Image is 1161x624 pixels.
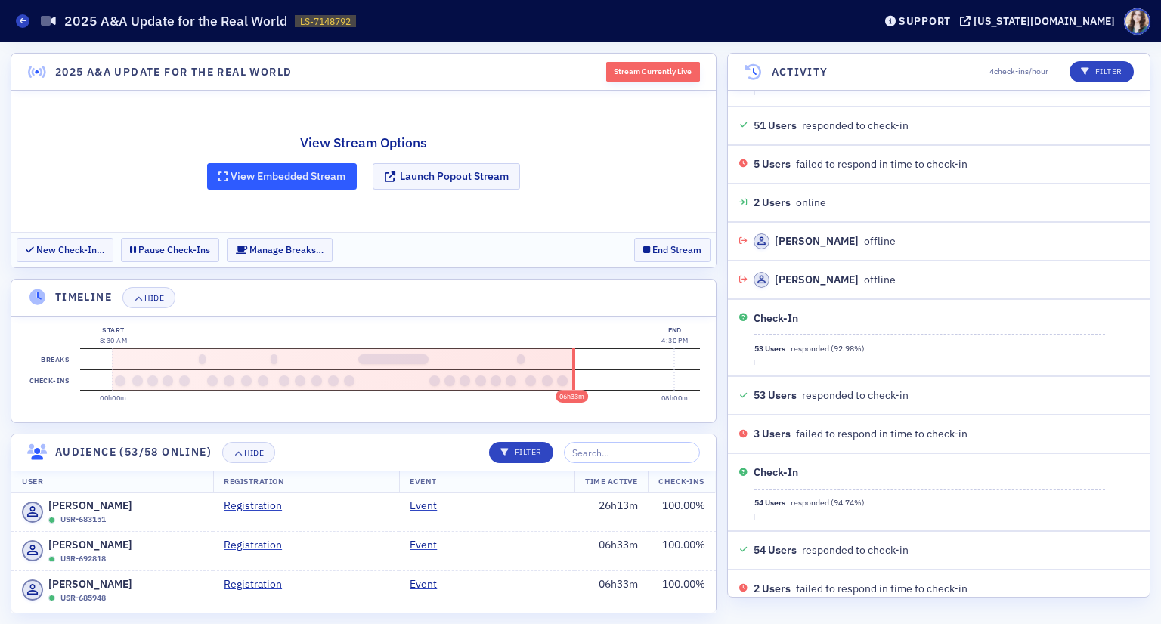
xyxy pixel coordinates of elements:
[48,517,55,524] div: Online
[11,471,213,493] th: User
[989,66,1048,78] span: 4 check-ins/hour
[213,471,399,493] th: Registration
[974,14,1115,28] div: [US_STATE][DOMAIN_NAME]
[574,532,649,571] td: 06h33m
[48,576,132,592] span: [PERSON_NAME]
[754,426,791,442] span: 3 Users
[100,325,127,335] div: Start
[144,294,164,302] div: Hide
[754,343,785,355] span: 53 Users
[60,592,106,604] span: USR-685948
[227,238,333,261] button: Manage Breaks…
[754,388,797,403] span: 53 Users
[207,133,520,153] h2: View Stream Options
[661,325,688,335] div: End
[775,233,859,249] div: [PERSON_NAME]
[489,442,553,463] button: Filter
[224,537,293,553] a: Registration
[55,64,293,80] h4: 2025 A&A Update for the Real World
[410,498,448,514] a: Event
[802,542,909,558] span: responded to check-in
[48,498,132,514] span: [PERSON_NAME]
[100,336,127,344] time: 8:30 AM
[754,195,791,211] span: 2 Users
[399,471,574,493] th: Event
[648,471,715,493] th: Check-Ins
[559,392,584,400] time: 06h33m
[60,553,106,565] span: USR-692818
[17,238,113,261] button: New Check-In…
[1070,61,1134,82] button: Filter
[754,465,798,480] div: Check-In
[39,349,73,370] label: Breaks
[754,233,896,249] div: offline
[960,16,1120,26] button: [US_STATE][DOMAIN_NAME]
[606,62,700,82] div: Stream Currently Live
[796,156,967,172] span: failed to respond in time to check-in
[899,14,951,28] div: Support
[64,12,287,30] h1: 2025 A&A Update for the Real World
[26,370,72,391] label: Check-ins
[1081,66,1122,78] p: Filter
[754,497,785,509] span: 54 Users
[574,471,649,493] th: Time Active
[796,581,967,597] span: failed to respond in time to check-in
[207,163,357,190] button: View Embedded Stream
[754,272,896,288] div: offline
[574,493,649,531] td: 26h13m
[791,497,865,509] span: responded ( 94.74 %)
[55,444,212,460] h4: Audience (53/58 online)
[244,449,264,457] div: Hide
[796,195,826,211] span: online
[224,498,293,514] a: Registration
[373,163,520,190] button: Launch Popout Stream
[48,556,55,563] div: Online
[222,442,275,463] button: Hide
[634,238,711,261] button: End Stream
[122,287,175,308] button: Hide
[754,310,798,326] div: Check-In
[754,118,797,134] span: 51 Users
[55,289,112,305] h4: Timeline
[802,118,909,134] span: responded to check-in
[100,394,127,402] time: 00h00m
[754,156,791,172] span: 5 Users
[1124,8,1150,35] span: Profile
[791,343,865,355] span: responded ( 92.98 %)
[775,272,859,288] div: [PERSON_NAME]
[410,576,448,592] a: Event
[121,238,219,261] button: Pause Check-Ins
[649,493,716,531] td: 100.00 %
[796,426,967,442] span: failed to respond in time to check-in
[754,581,791,597] span: 2 Users
[754,542,797,558] span: 54 Users
[649,532,716,571] td: 100.00 %
[661,336,688,344] time: 4:30 PM
[574,570,649,610] td: 06h33m
[60,514,106,526] span: USR-683151
[649,570,716,610] td: 100.00 %
[224,576,293,592] a: Registration
[48,537,132,553] span: [PERSON_NAME]
[300,15,351,28] span: LS-7148792
[48,595,55,601] div: Online
[661,394,689,402] time: 08h00m
[500,446,542,459] p: Filter
[772,64,828,80] h4: Activity
[410,537,448,553] a: Event
[802,388,909,403] span: responded to check-in
[564,442,700,463] input: Search…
